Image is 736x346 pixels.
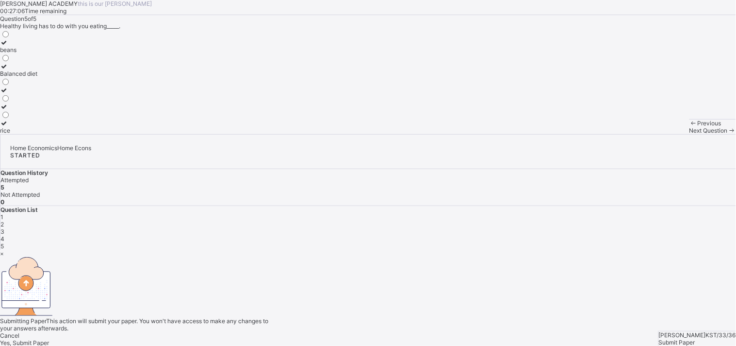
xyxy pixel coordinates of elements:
span: [PERSON_NAME] [659,331,706,339]
span: 3 [0,228,4,235]
span: Question History [0,169,48,176]
span: 2 [0,221,4,228]
span: KST/33/36 [706,331,736,339]
span: 5 [0,242,4,250]
span: Attempted [0,176,29,184]
span: Previous [698,120,721,127]
span: Next Question [689,127,728,134]
span: Home Econs [57,144,91,152]
span: STARTED [10,152,40,159]
b: 5 [0,184,4,191]
span: Home Economics [10,144,57,152]
span: Submit Paper [659,339,695,346]
span: 4 [0,235,4,242]
b: 0 [0,198,4,206]
span: Time remaining [25,7,66,15]
span: Question List [0,206,38,213]
span: 1 [0,213,3,221]
span: Not Attempted [0,191,40,198]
